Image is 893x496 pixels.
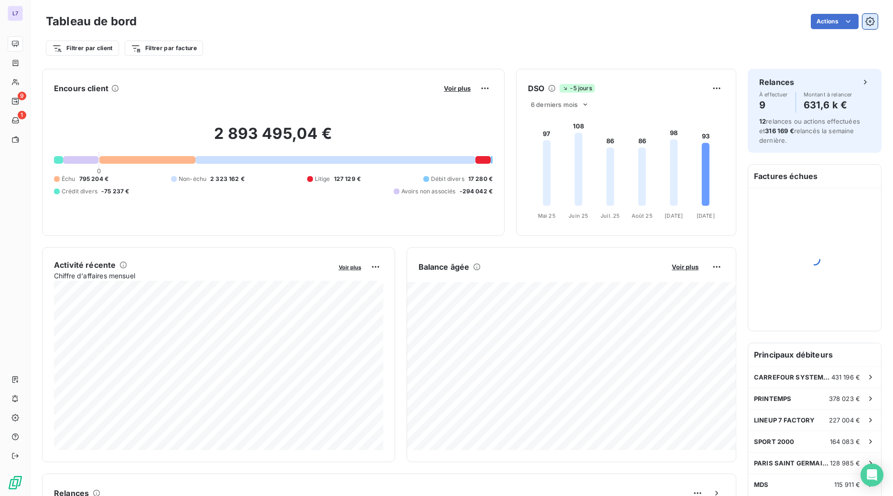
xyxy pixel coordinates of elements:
div: Open Intercom Messenger [861,464,883,486]
span: 2 323 162 € [210,175,245,183]
h6: Balance âgée [419,261,470,273]
button: Voir plus [336,263,364,271]
span: Chiffre d'affaires mensuel [54,271,332,281]
span: Voir plus [444,84,471,92]
span: LINEUP 7 FACTORY [754,416,815,424]
tspan: [DATE] [665,212,683,219]
span: -5 jours [559,84,594,93]
span: 227 004 € [829,416,860,424]
h6: Relances [759,76,794,88]
span: CARREFOUR SYSTEMES D'INFORMATION [754,373,831,381]
span: -294 042 € [460,187,493,196]
span: Échu [62,175,75,183]
span: À effectuer [759,92,788,97]
span: Montant à relancer [804,92,852,97]
span: 17 280 € [468,175,493,183]
span: 1 [18,111,26,119]
span: relances ou actions effectuées et relancés la semaine dernière. [759,117,860,144]
tspan: Juil. 25 [601,212,620,219]
h2: 2 893 495,04 € [54,124,493,153]
tspan: Mai 25 [538,212,556,219]
span: Non-échu [179,175,206,183]
h6: DSO [528,83,544,94]
span: Avoirs non associés [401,187,456,196]
span: 164 083 € [830,438,860,445]
span: 128 985 € [830,459,860,467]
span: 795 204 € [79,175,108,183]
h4: 9 [759,97,788,113]
span: Voir plus [672,263,699,271]
span: Débit divers [431,175,464,183]
span: Litige [315,175,330,183]
h6: Factures échues [748,165,881,188]
span: 9 [18,92,26,100]
span: SPORT 2000 [754,438,795,445]
div: L7 [8,6,23,21]
h6: Activité récente [54,259,116,271]
button: Voir plus [669,263,701,271]
button: Filtrer par client [46,41,119,56]
span: Voir plus [339,264,361,271]
span: 12 [759,117,766,125]
span: -75 237 € [101,187,129,196]
span: Crédit divers [62,187,97,196]
span: 431 196 € [831,373,860,381]
span: 0 [97,167,101,175]
span: 6 derniers mois [531,101,578,108]
span: PARIS SAINT GERMAIN FOOTBALL [754,459,830,467]
span: PRINTEMPS [754,395,791,402]
tspan: [DATE] [697,212,715,219]
tspan: Août 25 [632,212,653,219]
h3: Tableau de bord [46,13,137,30]
h6: Principaux débiteurs [748,343,881,366]
button: Voir plus [441,84,473,93]
tspan: Juin 25 [569,212,588,219]
span: MDS [754,481,768,488]
h6: Encours client [54,83,108,94]
span: 127 129 € [334,175,361,183]
span: 316 169 € [765,127,794,135]
h4: 631,6 k € [804,97,852,113]
span: 378 023 € [829,395,860,402]
img: Logo LeanPay [8,475,23,490]
button: Filtrer par facture [125,41,203,56]
button: Actions [811,14,859,29]
span: 115 911 € [834,481,860,488]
